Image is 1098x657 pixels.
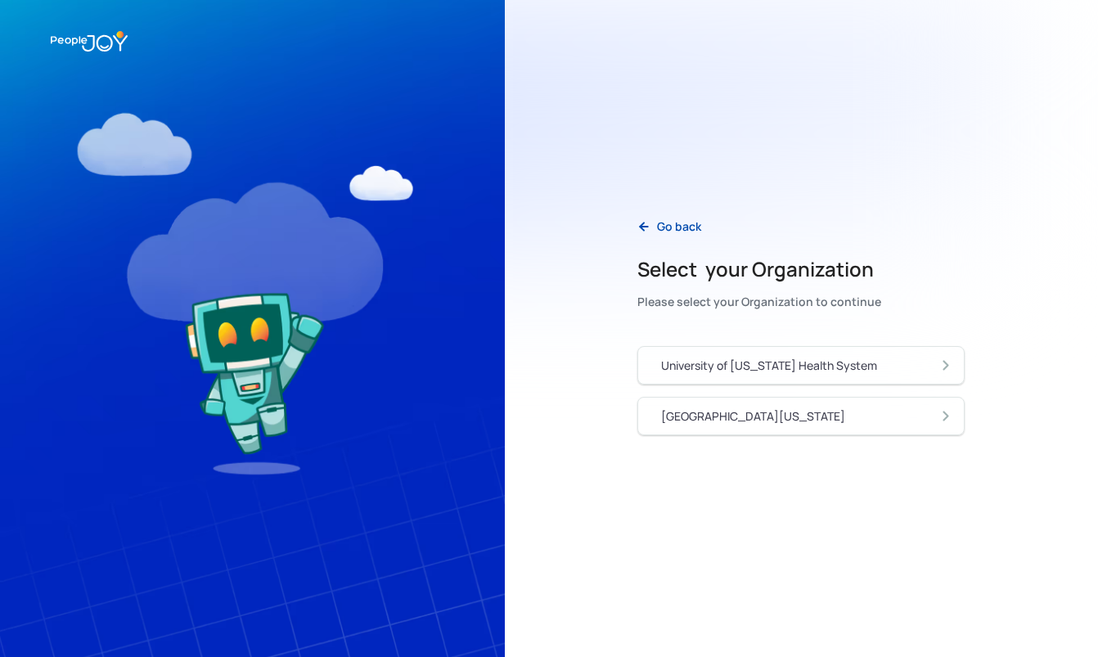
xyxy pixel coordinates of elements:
[661,408,845,425] div: [GEOGRAPHIC_DATA][US_STATE]
[657,218,701,235] div: Go back
[624,209,714,243] a: Go back
[637,256,881,282] h2: Select your Organization
[661,358,877,374] div: University of [US_STATE] Health System
[637,397,965,435] a: [GEOGRAPHIC_DATA][US_STATE]
[637,346,965,385] a: University of [US_STATE] Health System
[637,290,881,313] div: Please select your Organization to continue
